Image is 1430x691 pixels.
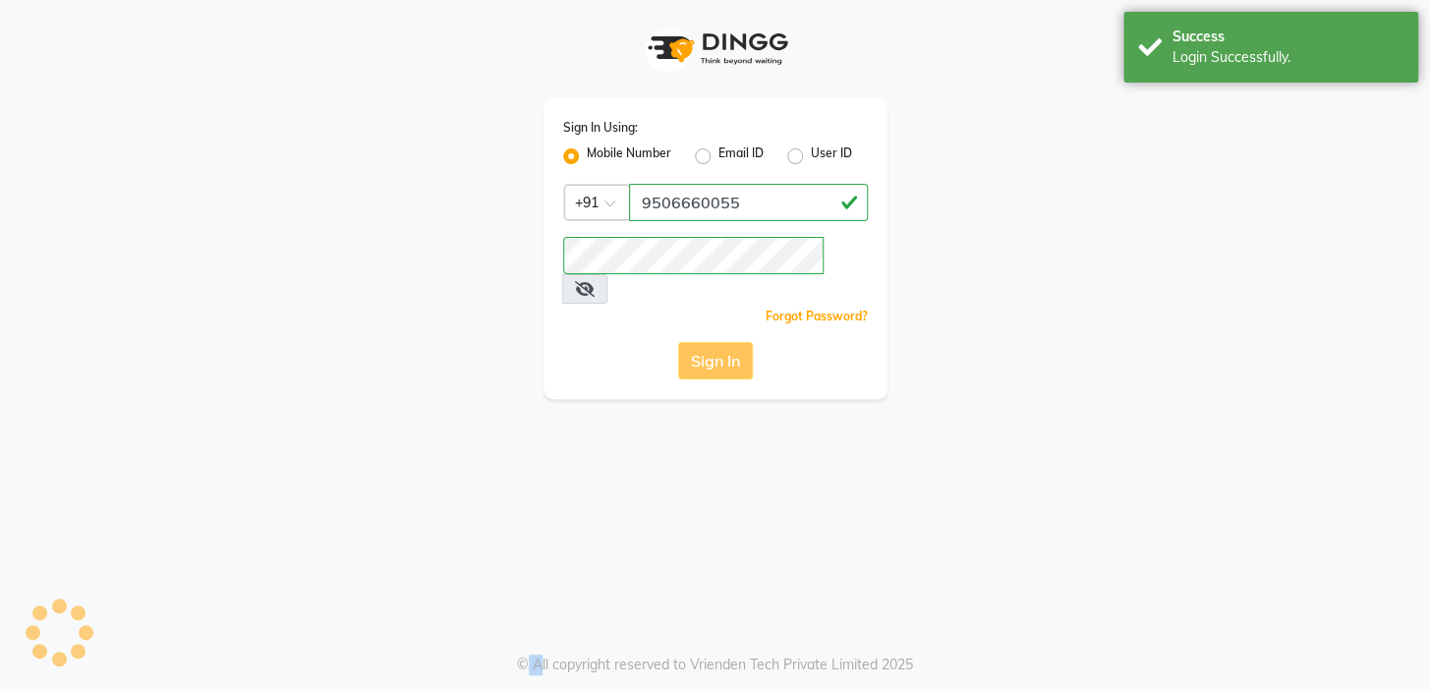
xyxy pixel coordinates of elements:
[629,184,868,221] input: Username
[766,309,868,323] a: Forgot Password?
[1173,47,1403,68] div: Login Successfully.
[811,144,852,168] label: User ID
[563,237,824,274] input: Username
[718,144,764,168] label: Email ID
[563,119,638,137] label: Sign In Using:
[587,144,671,168] label: Mobile Number
[1173,27,1403,47] div: Success
[637,20,794,78] img: logo1.svg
